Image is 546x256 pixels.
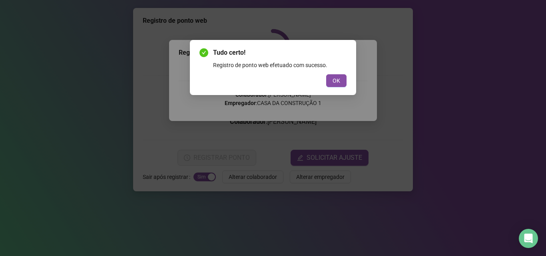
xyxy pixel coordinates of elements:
button: OK [326,74,347,87]
span: Tudo certo! [213,48,347,58]
div: Registro de ponto web efetuado com sucesso. [213,61,347,69]
span: OK [333,76,340,85]
span: check-circle [199,48,208,57]
div: Open Intercom Messenger [519,229,538,248]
